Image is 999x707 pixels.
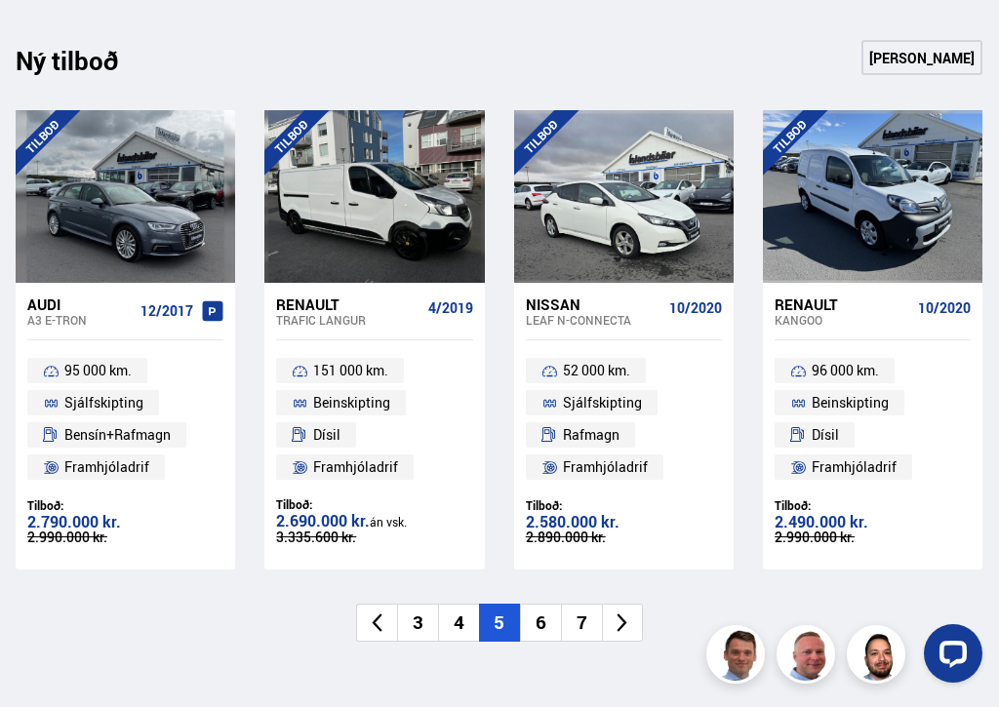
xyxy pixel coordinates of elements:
[563,423,619,447] span: Rafmagn
[563,359,630,382] span: 52 000 km.
[64,423,171,447] span: Bensín+Rafmagn
[264,283,484,570] a: Renault Trafic LANGUR 4/2019 151 000 km. Beinskipting Dísil Framhjóladrif Tilboð: 2.690.000 kr.án...
[526,530,722,544] div: 2.890.000 kr.
[812,359,879,382] span: 96 000 km.
[563,391,642,414] span: Sjálfskipting
[812,455,897,479] span: Framhjóladrif
[669,300,722,316] span: 10/2020
[850,628,908,687] img: nhp88E3Fdnt1Opn2.png
[27,295,133,313] div: Audi
[313,391,390,414] span: Beinskipting
[370,514,407,530] span: án vsk.
[64,391,143,414] span: Sjálfskipting
[27,498,223,513] div: Tilboð:
[16,46,152,87] div: Ný tilboð
[479,604,520,642] li: 5
[775,498,971,513] div: Tilboð:
[140,303,193,319] span: 12/2017
[709,628,768,687] img: FbJEzSuNWCJXmdc-.webp
[908,616,990,698] iframe: LiveChat chat widget
[27,514,223,530] div: 2.790.000 kr.
[16,283,235,570] a: Audi A3 E-TRON 12/2017 95 000 km. Sjálfskipting Bensín+Rafmagn Framhjóladrif Tilboð: 2.790.000 kr...
[526,514,722,530] div: 2.580.000 kr.
[861,40,982,75] a: [PERSON_NAME]
[526,313,661,327] div: Leaf N-CONNECTA
[812,391,889,414] span: Beinskipting
[313,423,340,447] span: Dísil
[918,300,971,316] span: 10/2020
[775,514,971,530] div: 2.490.000 kr.
[276,530,472,544] div: 3.335.600 kr.
[276,513,472,530] div: 2.690.000 kr.
[276,313,420,327] div: Trafic LANGUR
[763,283,982,570] a: Renault Kangoo 10/2020 96 000 km. Beinskipting Dísil Framhjóladrif Tilboð: 2.490.000 kr. 2.990.00...
[775,313,910,327] div: Kangoo
[27,313,133,327] div: A3 E-TRON
[313,359,388,382] span: 151 000 km.
[520,604,561,642] li: 6
[428,300,473,316] span: 4/2019
[563,455,648,479] span: Framhjóladrif
[64,359,132,382] span: 95 000 km.
[397,604,438,642] li: 3
[276,497,472,512] div: Tilboð:
[27,530,223,544] div: 2.990.000 kr.
[313,455,398,479] span: Framhjóladrif
[438,604,479,642] li: 4
[526,295,661,313] div: Nissan
[775,530,971,544] div: 2.990.000 kr.
[276,295,420,313] div: Renault
[779,628,838,687] img: siFngHWaQ9KaOqBr.png
[526,498,722,513] div: Tilboð:
[561,604,602,642] li: 7
[812,423,839,447] span: Dísil
[775,295,910,313] div: Renault
[514,283,734,570] a: Nissan Leaf N-CONNECTA 10/2020 52 000 km. Sjálfskipting Rafmagn Framhjóladrif Tilboð: 2.580.000 k...
[64,455,149,479] span: Framhjóladrif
